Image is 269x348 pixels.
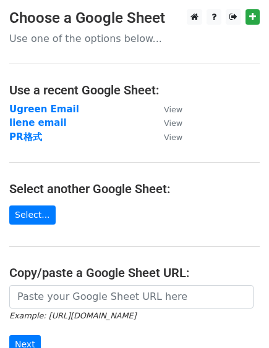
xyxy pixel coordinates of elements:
[152,104,182,115] a: View
[9,104,79,115] a: Ugreen Email
[9,32,260,45] p: Use one of the options below...
[9,205,56,225] a: Select...
[9,131,42,143] a: PR格式
[164,118,182,128] small: View
[152,117,182,128] a: View
[9,311,136,320] small: Example: [URL][DOMAIN_NAME]
[164,105,182,114] small: View
[9,181,260,196] h4: Select another Google Sheet:
[9,117,67,128] a: liene email
[152,131,182,143] a: View
[164,133,182,142] small: View
[9,83,260,97] h4: Use a recent Google Sheet:
[9,285,254,309] input: Paste your Google Sheet URL here
[9,265,260,280] h4: Copy/paste a Google Sheet URL:
[9,9,260,27] h3: Choose a Google Sheet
